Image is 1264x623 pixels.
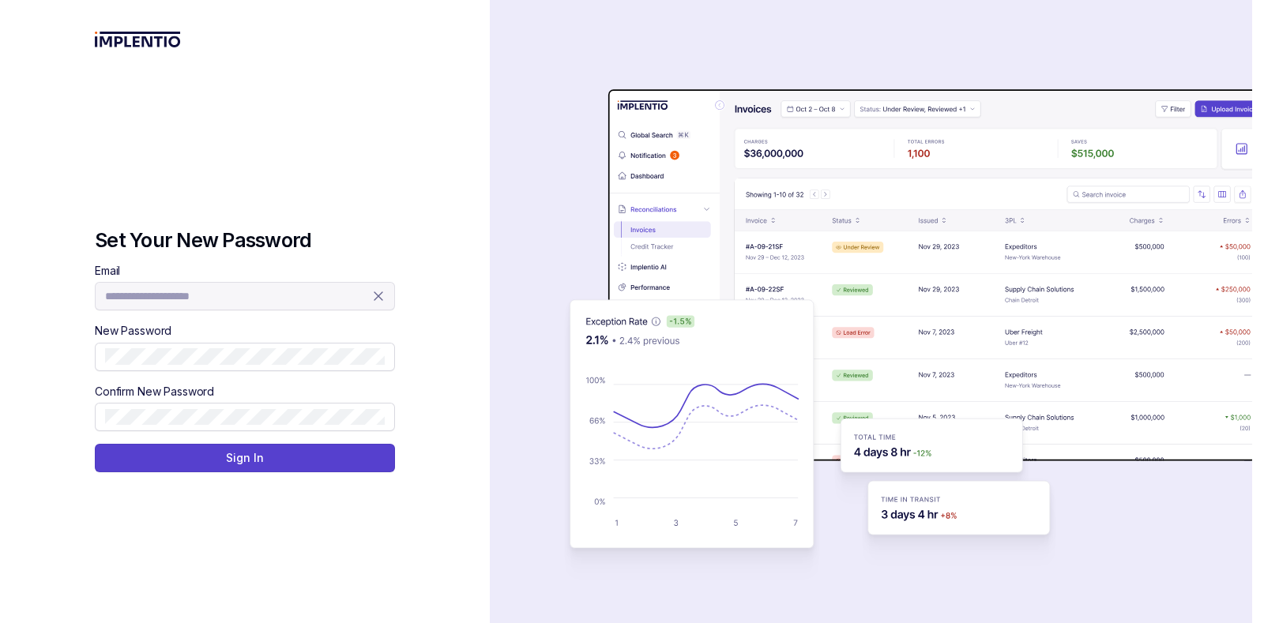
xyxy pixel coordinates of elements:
[95,444,395,472] button: Sign In
[95,32,181,47] img: logo
[95,263,120,279] label: Email
[95,384,214,400] label: Confirm New Password
[95,227,395,253] h3: Set Your New Password
[95,323,171,339] label: New Password
[226,450,263,466] p: Sign In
